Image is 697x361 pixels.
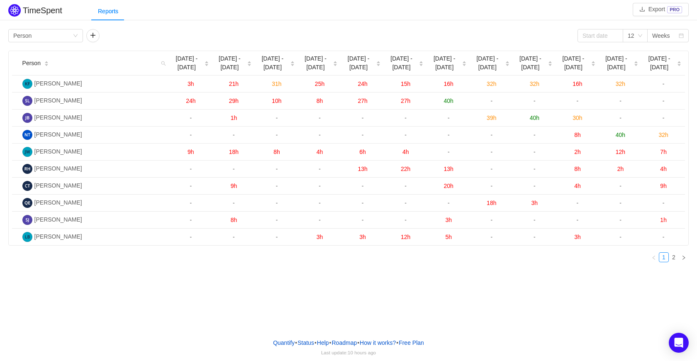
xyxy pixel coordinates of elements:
span: - [190,183,192,189]
span: 10 hours ago [348,350,376,355]
span: 24h [186,98,195,104]
span: 27h [358,98,367,104]
a: Help [317,337,329,349]
button: How it works? [359,337,396,349]
span: 32h [616,80,625,87]
span: 32h [658,132,668,138]
span: 29h [229,98,239,104]
div: Sort [44,60,49,66]
span: - [490,217,492,223]
span: - [577,200,579,206]
i: icon: left [651,255,656,260]
i: icon: right [681,255,686,260]
div: Person [13,29,32,42]
span: - [276,132,278,138]
span: [DATE] - [DATE] [344,54,373,72]
span: - [233,200,235,206]
span: - [190,132,192,138]
i: icon: caret-down [591,63,595,66]
i: icon: caret-down [462,63,467,66]
span: 8h [273,149,280,155]
span: [DATE] - [DATE] [645,54,673,72]
li: Next Page [679,252,689,262]
span: - [276,217,278,223]
span: 4h [660,166,667,172]
span: 8h [231,217,237,223]
a: Quantify [273,337,295,349]
span: - [405,200,407,206]
span: 24h [358,80,367,87]
span: - [233,234,235,240]
i: icon: caret-down [677,63,682,66]
i: icon: caret-up [290,60,295,62]
span: - [405,217,407,223]
span: - [276,200,278,206]
div: Sort [505,60,510,66]
div: Weeks [652,29,670,42]
i: icon: caret-down [204,63,209,66]
span: - [577,217,579,223]
span: [DATE] - [DATE] [302,54,330,72]
i: icon: caret-down [333,63,338,66]
img: SJ [22,215,32,225]
div: Sort [462,60,467,66]
div: Open Intercom Messenger [669,333,689,353]
div: Sort [204,60,209,66]
span: - [276,166,278,172]
i: icon: caret-down [548,63,553,66]
span: 4h [574,183,581,189]
div: Reports [91,2,125,21]
i: icon: caret-up [548,60,553,62]
span: [PERSON_NAME] [34,199,82,206]
i: icon: caret-up [376,60,380,62]
span: 9h [188,149,194,155]
span: 3h [445,217,452,223]
span: - [190,217,192,223]
span: - [319,183,321,189]
span: - [663,115,665,121]
span: - [534,98,536,104]
span: 1h [660,217,667,223]
img: QE [22,198,32,208]
span: 18h [487,200,496,206]
i: icon: caret-up [505,60,509,62]
span: - [619,217,621,223]
span: 12h [401,234,410,240]
span: 16h [444,80,453,87]
div: Sort [677,60,682,66]
i: icon: caret-up [44,60,49,62]
i: icon: caret-down [376,63,380,66]
div: Sort [376,60,381,66]
span: 31h [272,80,281,87]
span: - [490,98,492,104]
i: icon: caret-up [677,60,682,62]
span: 32h [530,80,539,87]
span: [DATE] - [DATE] [602,54,631,72]
a: 1 [659,253,668,262]
span: 2h [574,149,581,155]
span: - [490,234,492,240]
span: - [663,200,665,206]
i: icon: caret-up [419,60,424,62]
span: 3h [188,80,194,87]
img: CT [22,181,32,191]
i: icon: caret-down [419,63,424,66]
i: icon: caret-down [634,63,639,66]
span: - [663,98,665,104]
span: 3h [574,234,581,240]
span: [PERSON_NAME] [34,131,82,138]
span: - [534,149,536,155]
span: - [276,183,278,189]
div: Sort [419,60,424,66]
span: 10h [272,98,281,104]
span: - [663,80,665,87]
li: Previous Page [649,252,659,262]
span: 40h [530,115,539,121]
span: - [448,115,450,121]
span: - [663,234,665,240]
span: - [405,132,407,138]
img: Quantify logo [8,4,21,17]
span: - [448,200,450,206]
span: [DATE] - [DATE] [258,54,287,72]
span: - [190,200,192,206]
